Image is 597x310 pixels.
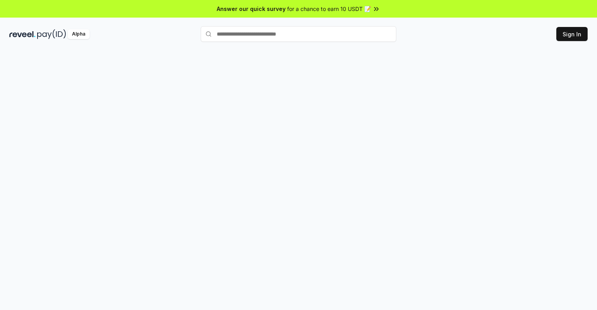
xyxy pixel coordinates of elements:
[217,5,286,13] span: Answer our quick survey
[9,29,36,39] img: reveel_dark
[287,5,371,13] span: for a chance to earn 10 USDT 📝
[37,29,66,39] img: pay_id
[556,27,588,41] button: Sign In
[68,29,90,39] div: Alpha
